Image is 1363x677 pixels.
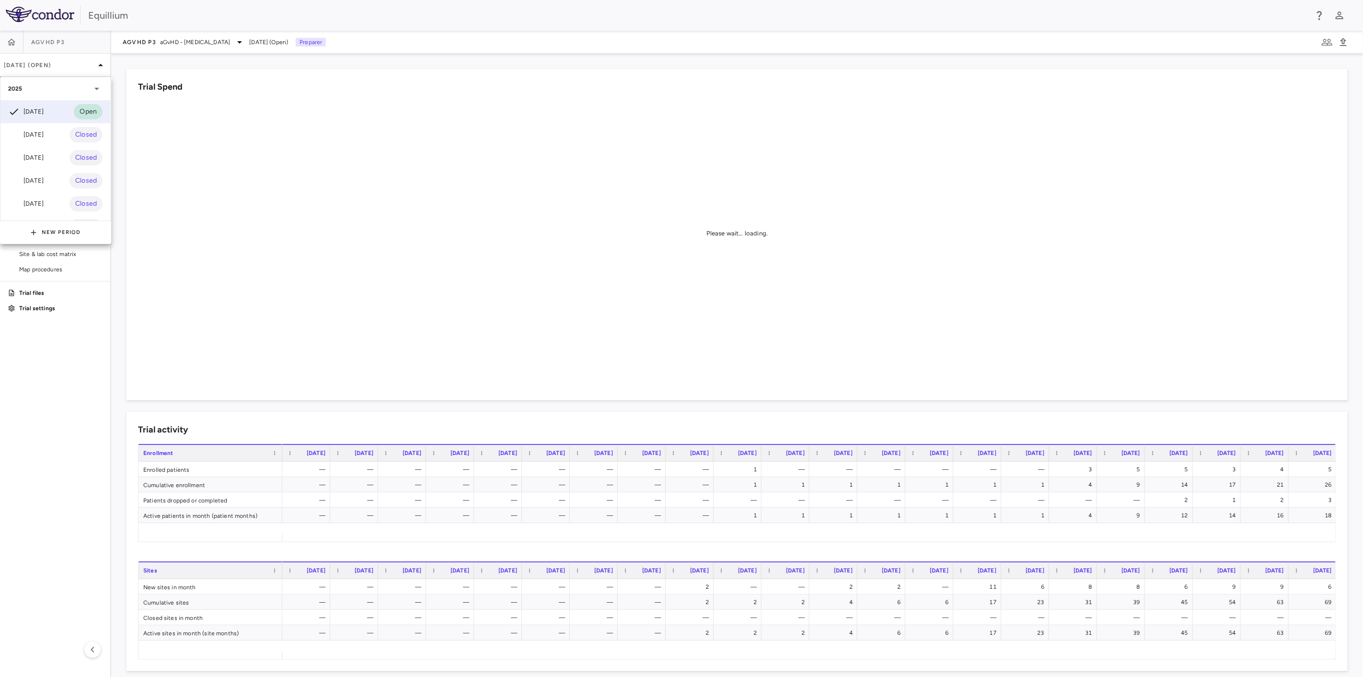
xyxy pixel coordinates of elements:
div: [DATE] [8,152,44,163]
span: Closed [69,152,103,163]
div: [DATE] [8,129,44,140]
div: [DATE] [8,106,44,117]
span: Open [74,106,103,117]
span: Closed [69,175,103,186]
div: [DATE] [8,175,44,187]
span: Closed [69,198,103,209]
div: [DATE] [8,198,44,210]
span: Closed [69,129,103,140]
div: 2025 [0,77,110,100]
p: 2025 [8,84,23,93]
button: New Period [30,225,81,240]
